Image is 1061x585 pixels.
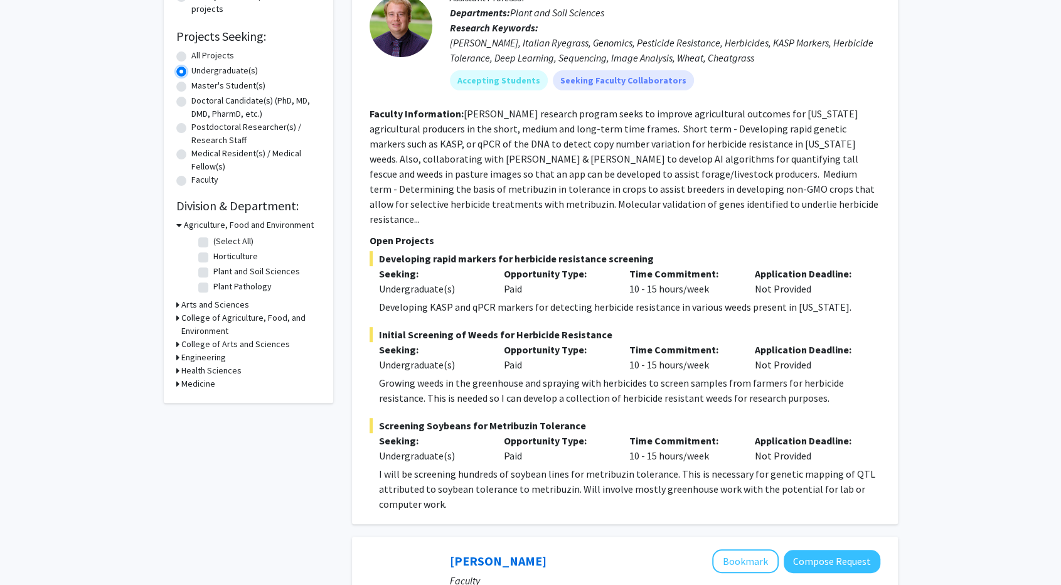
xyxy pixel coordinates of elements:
p: Opportunity Type: [504,266,610,281]
div: Not Provided [745,342,871,372]
p: Application Deadline: [755,433,861,448]
div: Undergraduate(s) [379,448,486,463]
h3: Medicine [181,377,215,390]
p: Time Commitment: [629,433,736,448]
p: Application Deadline: [755,266,861,281]
div: 10 - 15 hours/week [620,266,745,296]
label: Master's Student(s) [191,79,265,92]
h3: College of Arts and Sciences [181,338,290,351]
p: Opportunity Type: [504,433,610,448]
label: Postdoctoral Researcher(s) / Research Staff [191,121,321,147]
p: Opportunity Type: [504,342,610,357]
mat-chip: Seeking Faculty Collaborators [553,70,694,90]
mat-chip: Accepting Students [450,70,548,90]
p: Application Deadline: [755,342,861,357]
h3: Arts and Sciences [181,298,249,311]
p: I will be screening hundreds of soybean lines for metribuzin tolerance. This is necessary for gen... [379,466,880,512]
span: Developing rapid markers for herbicide resistance screening [370,251,880,266]
label: Horticulture [213,250,258,263]
div: Not Provided [745,266,871,296]
h3: Engineering [181,351,226,364]
label: Faculty [191,173,218,186]
span: Plant and Soil Sciences [510,6,604,19]
p: Seeking: [379,433,486,448]
button: Compose Request to Malgorzata Chwatko [784,550,880,573]
div: Undergraduate(s) [379,357,486,372]
p: Time Commitment: [629,266,736,281]
p: Seeking: [379,342,486,357]
h2: Division & Department: [176,198,321,213]
div: Paid [494,433,620,463]
div: 10 - 15 hours/week [620,342,745,372]
div: Not Provided [745,433,871,463]
h3: Health Sciences [181,364,242,377]
button: Add Malgorzata Chwatko to Bookmarks [712,549,779,573]
label: Plant and Soil Sciences [213,265,300,278]
h3: Agriculture, Food and Environment [184,218,314,232]
label: Doctoral Candidate(s) (PhD, MD, DMD, PharmD, etc.) [191,94,321,121]
p: Time Commitment: [629,342,736,357]
span: Screening Soybeans for Metribuzin Tolerance [370,418,880,433]
label: Medical Resident(s) / Medical Fellow(s) [191,147,321,173]
p: Growing weeds in the greenhouse and spraying with herbicides to screen samples from farmers for h... [379,375,880,405]
label: Undergraduate(s) [191,64,258,77]
div: Undergraduate(s) [379,281,486,296]
fg-read-more: [PERSON_NAME] research program seeks to improve agricultural outcomes for [US_STATE] agricultural... [370,107,878,225]
div: Paid [494,342,620,372]
div: [PERSON_NAME], Italian Ryegrass, Genomics, Pesticide Resistance, Herbicides, KASP Markers, Herbic... [450,35,880,65]
h2: Projects Seeking: [176,29,321,44]
b: Faculty Information: [370,107,464,120]
b: Departments: [450,6,510,19]
label: All Projects [191,49,234,62]
label: Plant Pathology [213,280,272,293]
h3: College of Agriculture, Food, and Environment [181,311,321,338]
p: Seeking: [379,266,486,281]
div: Paid [494,266,620,296]
span: Initial Screening of Weeds for Herbicide Resistance [370,327,880,342]
iframe: Chat [9,529,53,576]
label: (Select All) [213,235,253,248]
p: Developing KASP and qPCR markers for detecting herbicide resistance in various weeds present in [... [379,299,880,314]
div: 10 - 15 hours/week [620,433,745,463]
b: Research Keywords: [450,21,538,34]
p: Open Projects [370,233,880,248]
a: [PERSON_NAME] [450,553,546,569]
